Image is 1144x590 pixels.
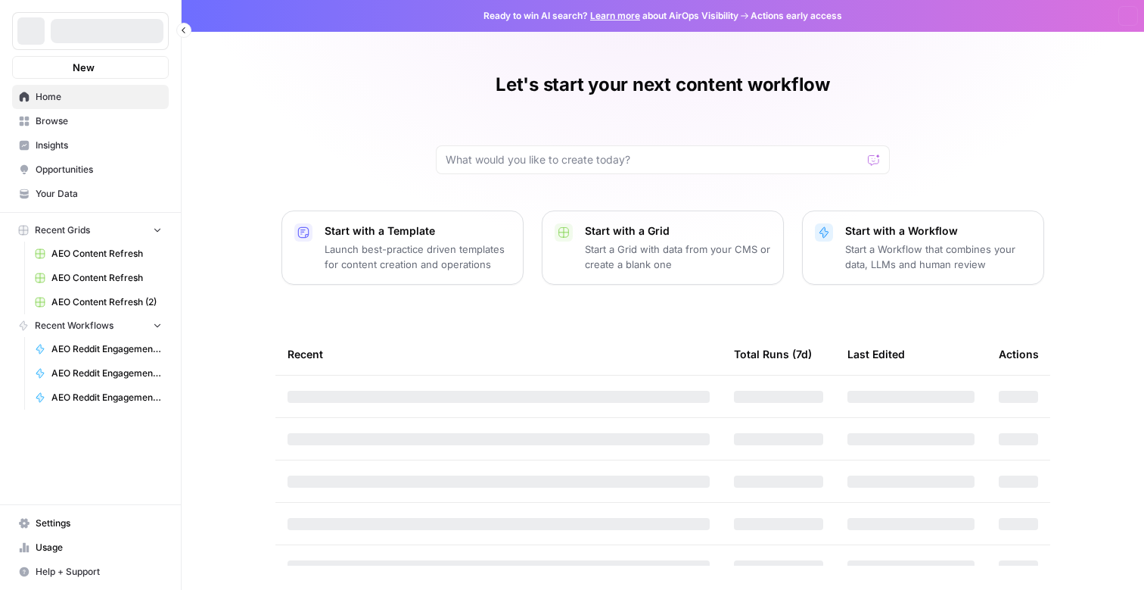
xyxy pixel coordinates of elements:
[51,247,162,261] span: AEO Content Refresh
[325,223,511,239] p: Start with a Template
[28,386,169,410] a: AEO Reddit Engagement - Fork
[28,266,169,290] a: AEO Content Refresh
[36,541,162,554] span: Usage
[446,152,862,167] input: What would you like to create today?
[734,333,812,375] div: Total Runs (7d)
[585,223,771,239] p: Start with a Grid
[51,295,162,309] span: AEO Content Refresh (2)
[51,367,162,380] span: AEO Reddit Engagement - Fork
[35,319,113,332] span: Recent Workflows
[483,9,738,23] span: Ready to win AI search? about AirOps Visibility
[51,271,162,285] span: AEO Content Refresh
[802,211,1044,285] button: Start with a WorkflowStart a Workflow that combines your data, LLMs and human review
[12,314,169,337] button: Recent Workflows
[847,333,905,375] div: Last Edited
[36,139,162,152] span: Insights
[325,242,511,272] p: Launch best-practice driven templates for content creation and operations
[36,114,162,128] span: Browse
[12,56,169,79] button: New
[12,182,169,206] a: Your Data
[999,333,1039,375] div: Actions
[845,242,1031,272] p: Start a Workflow that combines your data, LLMs and human review
[845,223,1031,239] p: Start with a Workflow
[36,565,162,579] span: Help + Support
[542,211,784,285] button: Start with a GridStart a Grid with data from your CMS or create a blank one
[12,133,169,158] a: Insights
[12,85,169,109] a: Home
[36,163,162,176] span: Opportunities
[751,9,842,23] span: Actions early access
[590,10,640,21] a: Learn more
[12,219,169,242] button: Recent Grids
[51,391,162,404] span: AEO Reddit Engagement - Fork
[28,242,169,266] a: AEO Content Refresh
[496,73,830,97] h1: Let's start your next content workflow
[28,361,169,386] a: AEO Reddit Engagement - Fork
[12,158,169,182] a: Opportunities
[12,511,169,535] a: Settings
[36,517,162,530] span: Settings
[585,242,771,272] p: Start a Grid with data from your CMS or create a blank one
[28,337,169,361] a: AEO Reddit Engagement - Fork
[28,290,169,314] a: AEO Content Refresh (2)
[36,187,162,201] span: Your Data
[12,560,169,584] button: Help + Support
[36,90,162,104] span: Home
[73,60,95,75] span: New
[12,535,169,560] a: Usage
[281,211,524,285] button: Start with a TemplateLaunch best-practice driven templates for content creation and operations
[288,333,710,375] div: Recent
[51,342,162,356] span: AEO Reddit Engagement - Fork
[12,109,169,133] a: Browse
[35,223,90,237] span: Recent Grids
